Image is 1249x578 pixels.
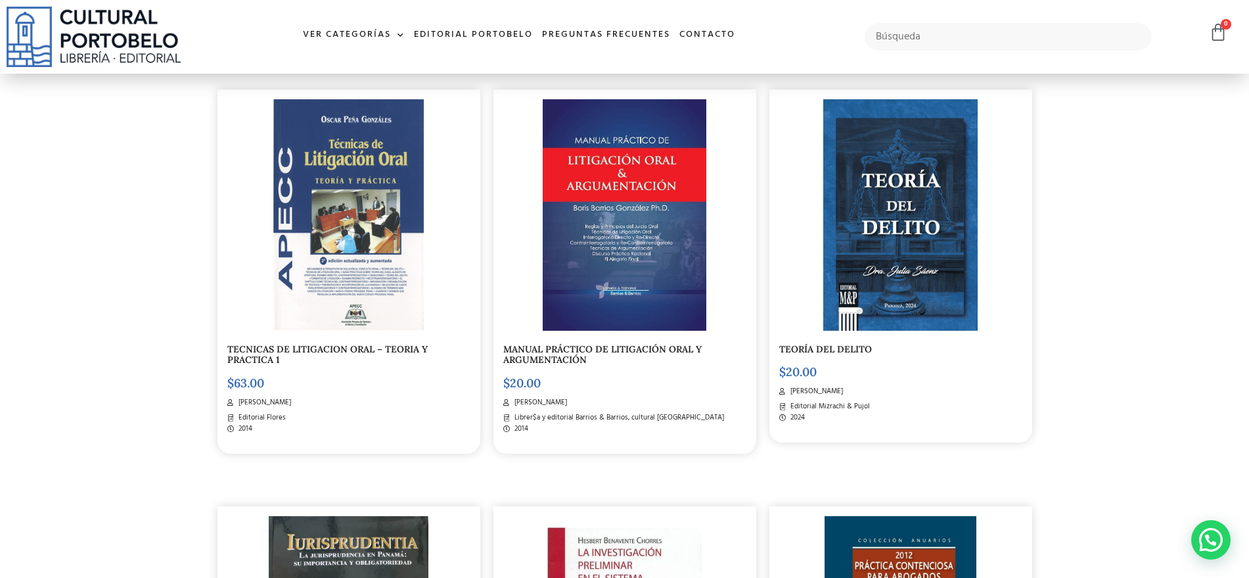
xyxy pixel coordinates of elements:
[409,21,537,49] a: Editorial Portobelo
[503,375,541,391] bdi: 20.00
[503,375,510,391] span: $
[273,99,424,331] img: tecnicas_de_ligi1-1.png
[865,23,1152,51] input: Búsqueda
[227,343,428,366] a: TECNICAS DE LITIGACION ORAL – TEORIA Y PRACTICA 1
[787,386,843,397] span: [PERSON_NAME]
[543,99,706,331] img: BA224-1.jpg
[235,423,252,435] span: 2014
[227,375,264,391] bdi: 63.00
[1209,23,1227,42] a: 0
[1191,520,1231,560] div: Contactar por WhatsApp
[235,397,291,408] span: [PERSON_NAME]
[787,401,870,412] span: Editorial Mizrachi & Pujol
[511,412,724,423] span: Librer$a y editorial Barrios & Barrios, cultural [GEOGRAPHIC_DATA]
[823,99,977,331] img: Portada_TEORIA-DEL-DELITO-scaled-e1724633524567
[503,343,702,366] a: MANUAL PRÁCTICO DE LITIGACIÓN ORAL Y ARGUMENTACIÓN
[779,364,786,379] span: $
[537,21,675,49] a: Preguntas frecuentes
[298,21,409,49] a: Ver Categorías
[675,21,740,49] a: Contacto
[1221,19,1231,30] span: 0
[779,343,872,355] a: TEORÍA DEL DELITO
[511,397,567,408] span: [PERSON_NAME]
[227,375,234,391] span: $
[787,412,805,423] span: 2024
[511,423,528,435] span: 2014
[235,412,286,423] span: Editorial Flores
[779,364,817,379] bdi: 20.00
